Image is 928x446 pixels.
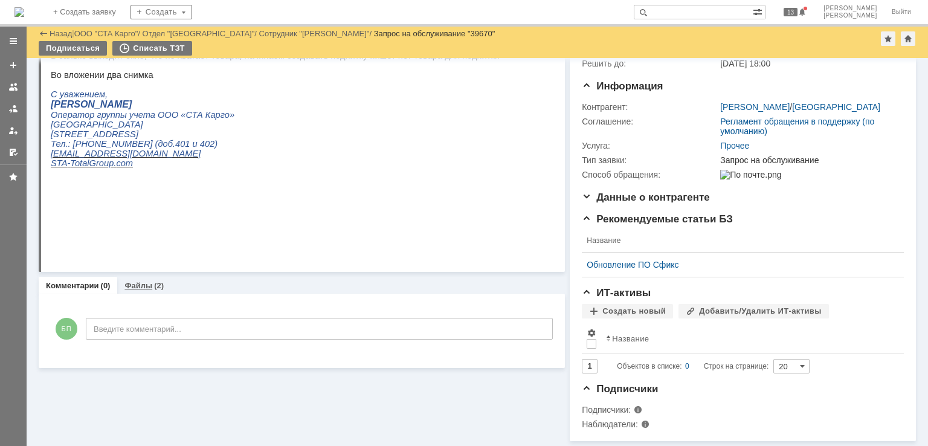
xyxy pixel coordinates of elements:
[582,141,718,150] div: Услуга:
[374,29,495,38] div: Запрос на обслуживание "39670"
[881,31,895,46] div: Добавить в избранное
[685,359,689,373] div: 0
[720,102,790,112] a: [PERSON_NAME]
[582,80,663,92] span: Информация
[16,146,19,156] span: -
[143,29,255,38] a: Отдел "[GEOGRAPHIC_DATA]"
[582,419,703,429] div: Наблюдатели:
[753,5,765,17] span: Расширенный поиск
[259,29,374,38] div: /
[720,141,749,150] a: Прочее
[901,31,915,46] div: Сделать домашней страницей
[74,29,143,38] div: /
[65,146,82,156] span: com
[72,28,74,37] div: |
[582,155,718,165] div: Тип заявки:
[720,59,770,68] span: [DATE] 18:00
[582,405,703,415] div: Подписчики:
[143,29,259,38] div: /
[720,170,781,179] img: По почте.png
[720,155,898,165] div: Запрос на обслуживание
[46,281,99,290] a: Комментарии
[50,29,72,38] a: Назад
[4,143,23,162] a: Мои согласования
[74,29,138,38] a: ООО "СТА Карго"
[4,121,23,140] a: Мои заявки
[130,5,192,19] div: Создать
[582,229,894,253] th: Название
[19,146,63,156] span: TotalGroup
[587,328,596,338] span: Настройки
[720,117,874,136] a: Регламент обращения в поддержку (по умолчанию)
[101,281,111,290] div: (0)
[4,77,23,97] a: Заявки на командах
[259,29,370,38] a: Сотрудник "[PERSON_NAME]"
[14,7,24,17] img: logo
[4,99,23,118] a: Заявки в моей ответственности
[720,102,880,112] div: /
[4,56,23,75] a: Создать заявку
[587,260,889,270] a: Обновление ПО Сфикс
[582,383,658,395] span: Подписчики
[582,117,718,126] div: Соглашение:
[154,281,164,290] div: (2)
[617,362,681,370] span: Объектов в списке:
[63,146,65,156] span: .
[582,102,718,112] div: Контрагент:
[582,287,651,299] span: ИТ-активы
[617,359,768,373] i: Строк на странице:
[612,334,649,343] div: Название
[582,213,733,225] span: Рекомендуемые статьи БЗ
[823,12,877,19] span: [PERSON_NAME]
[823,5,877,12] span: [PERSON_NAME]
[601,323,894,354] th: Название
[582,192,710,203] span: Данные о контрагенте
[56,318,77,340] span: БП
[784,8,797,16] span: 13
[792,102,880,112] a: [GEOGRAPHIC_DATA]
[582,59,718,68] div: Решить до:
[582,170,718,179] div: Способ обращения:
[124,281,152,290] a: Файлы
[14,7,24,17] a: Перейти на домашнюю страницу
